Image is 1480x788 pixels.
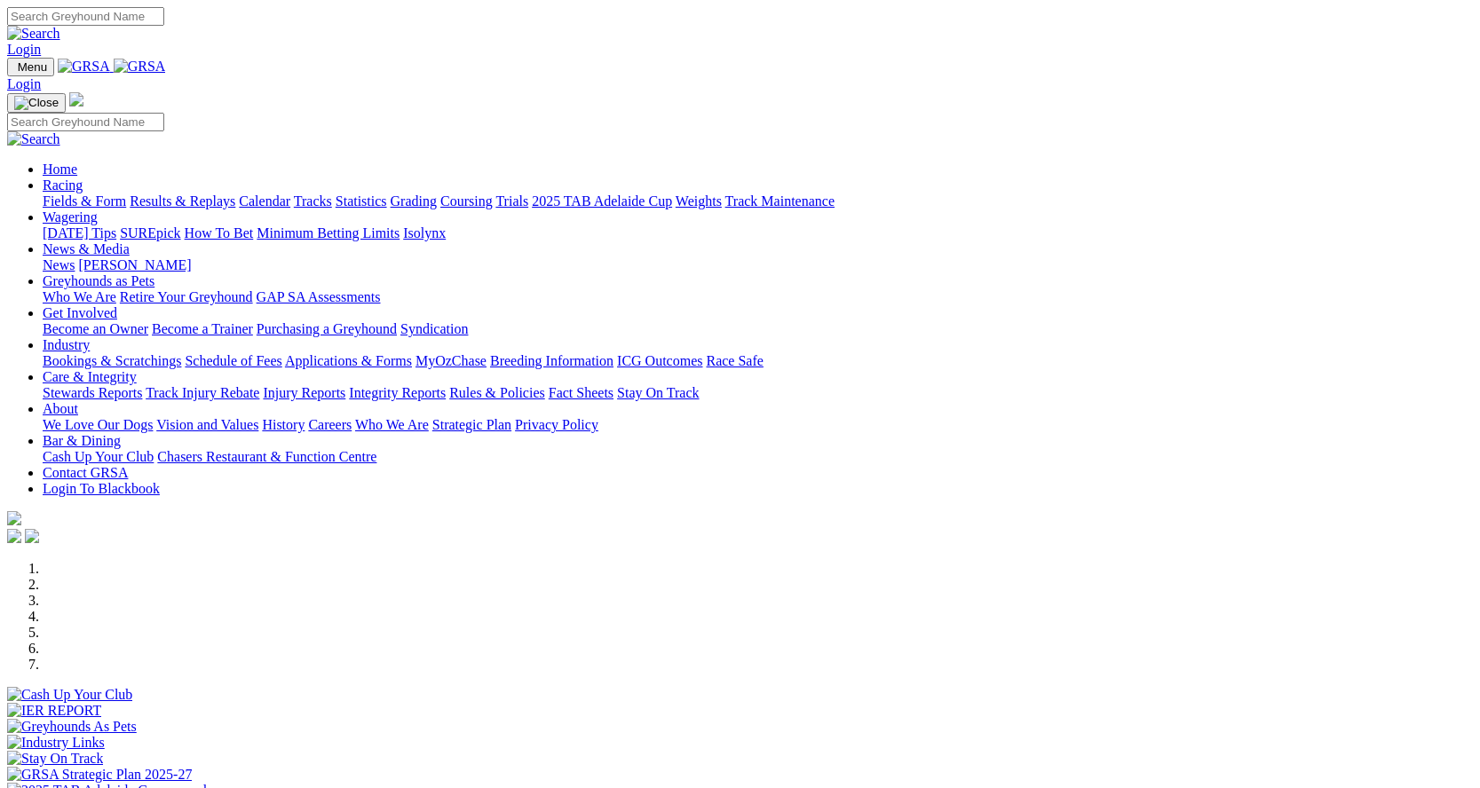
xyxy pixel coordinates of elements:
[43,257,1473,273] div: News & Media
[440,193,493,209] a: Coursing
[349,385,446,400] a: Integrity Reports
[706,353,763,368] a: Race Safe
[400,321,468,336] a: Syndication
[490,353,613,368] a: Breeding Information
[43,449,154,464] a: Cash Up Your Club
[152,321,253,336] a: Become a Trainer
[549,385,613,400] a: Fact Sheets
[43,385,1473,401] div: Care & Integrity
[7,58,54,76] button: Toggle navigation
[449,385,545,400] a: Rules & Policies
[7,113,164,131] input: Search
[294,193,332,209] a: Tracks
[617,353,702,368] a: ICG Outcomes
[336,193,387,209] a: Statistics
[185,225,254,240] a: How To Bet
[43,321,1473,337] div: Get Involved
[403,225,446,240] a: Isolynx
[515,417,598,432] a: Privacy Policy
[257,289,381,304] a: GAP SA Assessments
[7,687,132,703] img: Cash Up Your Club
[432,417,511,432] a: Strategic Plan
[43,193,1473,209] div: Racing
[7,42,41,57] a: Login
[355,417,429,432] a: Who We Are
[257,225,400,240] a: Minimum Betting Limits
[43,449,1473,465] div: Bar & Dining
[156,417,258,432] a: Vision and Values
[43,465,128,480] a: Contact GRSA
[416,353,487,368] a: MyOzChase
[120,289,253,304] a: Retire Your Greyhound
[43,177,83,193] a: Racing
[43,353,1473,369] div: Industry
[263,385,345,400] a: Injury Reports
[43,385,142,400] a: Stewards Reports
[43,321,148,336] a: Become an Owner
[25,529,39,543] img: twitter.svg
[14,96,59,110] img: Close
[7,719,137,735] img: Greyhounds As Pets
[7,529,21,543] img: facebook.svg
[7,93,66,113] button: Toggle navigation
[18,60,47,74] span: Menu
[7,131,60,147] img: Search
[43,209,98,225] a: Wagering
[43,417,1473,433] div: About
[391,193,437,209] a: Grading
[185,353,281,368] a: Schedule of Fees
[43,162,77,177] a: Home
[308,417,352,432] a: Careers
[43,337,90,352] a: Industry
[43,273,154,288] a: Greyhounds as Pets
[7,703,101,719] img: IER REPORT
[7,511,21,525] img: logo-grsa-white.png
[43,401,78,416] a: About
[617,385,699,400] a: Stay On Track
[43,193,126,209] a: Fields & Form
[43,241,130,256] a: News & Media
[146,385,259,400] a: Track Injury Rebate
[239,193,290,209] a: Calendar
[43,417,153,432] a: We Love Our Dogs
[725,193,835,209] a: Track Maintenance
[120,225,180,240] a: SUREpick
[285,353,412,368] a: Applications & Forms
[69,92,83,106] img: logo-grsa-white.png
[7,751,103,767] img: Stay On Track
[130,193,235,209] a: Results & Replays
[262,417,305,432] a: History
[676,193,722,209] a: Weights
[58,59,110,75] img: GRSA
[7,76,41,91] a: Login
[43,225,116,240] a: [DATE] Tips
[7,735,105,751] img: Industry Links
[495,193,528,209] a: Trials
[43,225,1473,241] div: Wagering
[43,353,181,368] a: Bookings & Scratchings
[78,257,191,272] a: [PERSON_NAME]
[43,433,121,448] a: Bar & Dining
[43,369,137,384] a: Care & Integrity
[114,59,166,75] img: GRSA
[43,305,117,320] a: Get Involved
[43,257,75,272] a: News
[43,481,160,496] a: Login To Blackbook
[43,289,116,304] a: Who We Are
[7,26,60,42] img: Search
[7,767,192,783] img: GRSA Strategic Plan 2025-27
[157,449,376,464] a: Chasers Restaurant & Function Centre
[532,193,672,209] a: 2025 TAB Adelaide Cup
[7,7,164,26] input: Search
[43,289,1473,305] div: Greyhounds as Pets
[257,321,397,336] a: Purchasing a Greyhound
